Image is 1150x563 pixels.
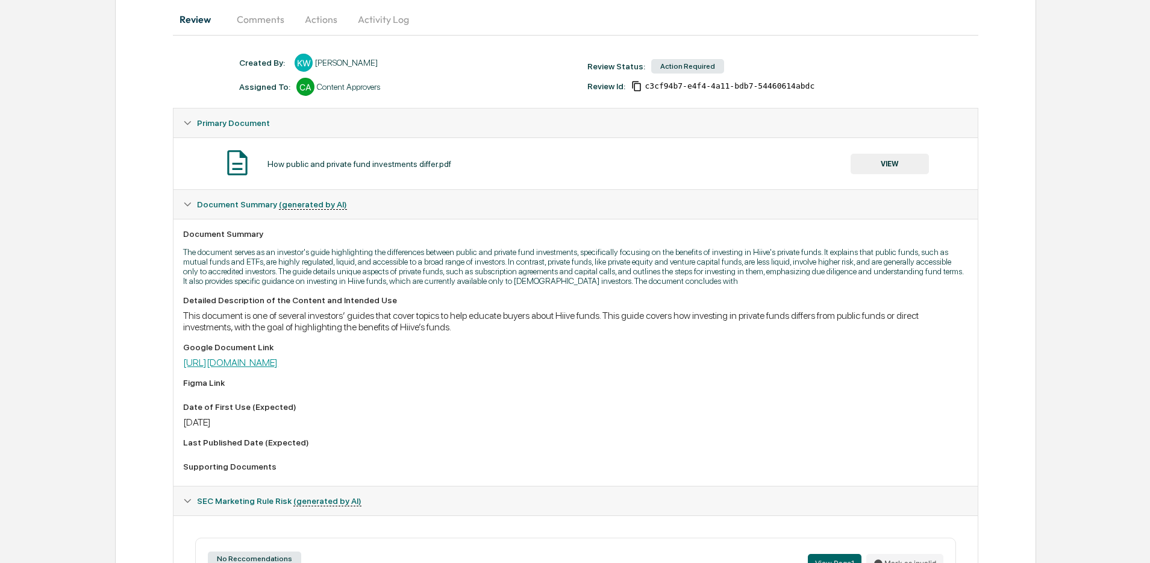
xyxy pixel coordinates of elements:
u: (generated by AI) [293,496,361,506]
div: Detailed Description of the Content and Intended Use [183,295,967,305]
div: Google Document Link [183,342,967,352]
div: [DATE] [183,417,967,428]
div: SEC Marketing Rule Risk (generated by AI) [173,486,977,515]
div: Action Required [651,59,724,74]
div: Last Published Date (Expected) [183,438,967,447]
div: Primary Document [173,109,977,137]
div: Document Summary (generated by AI) [173,190,977,219]
button: Review [173,5,227,34]
div: Review Status: [587,61,645,71]
button: Activity Log [348,5,419,34]
button: Comments [227,5,294,34]
button: VIEW [851,154,929,174]
div: KW [295,54,313,72]
span: Document Summary [197,200,347,209]
div: Supporting Documents [183,462,967,471]
span: Copy Id [631,81,642,92]
img: Document Icon [222,148,252,178]
div: How public and private fund investments differ.pdf [267,159,451,169]
u: (generated by AI) [279,200,347,210]
div: [PERSON_NAME] [315,58,378,68]
p: The document serves as an investor's guide highlighting the differences between public and privat... [183,247,967,286]
div: Content Approvers [317,82,380,92]
div: This document is one of several investors’ guides that cover topics to help educate buyers about ... [183,310,967,333]
div: Document Summary (generated by AI) [173,219,977,486]
div: Assigned To: [239,82,290,92]
div: CA [296,78,314,96]
span: Primary Document [197,118,270,128]
div: secondary tabs example [173,5,978,34]
button: Actions [294,5,348,34]
span: SEC Marketing Rule Risk [197,496,361,506]
div: Primary Document [173,137,977,189]
div: Document Summary [183,229,967,239]
div: Review Id: [587,81,625,91]
div: Created By: ‎ ‎ [239,58,289,68]
div: Figma Link [183,378,967,388]
a: [URL][DOMAIN_NAME] [183,357,278,368]
div: Date of First Use (Expected) [183,402,967,412]
span: c3cf94b7-e4f4-4a11-bdb7-54460614abdc [645,81,814,91]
